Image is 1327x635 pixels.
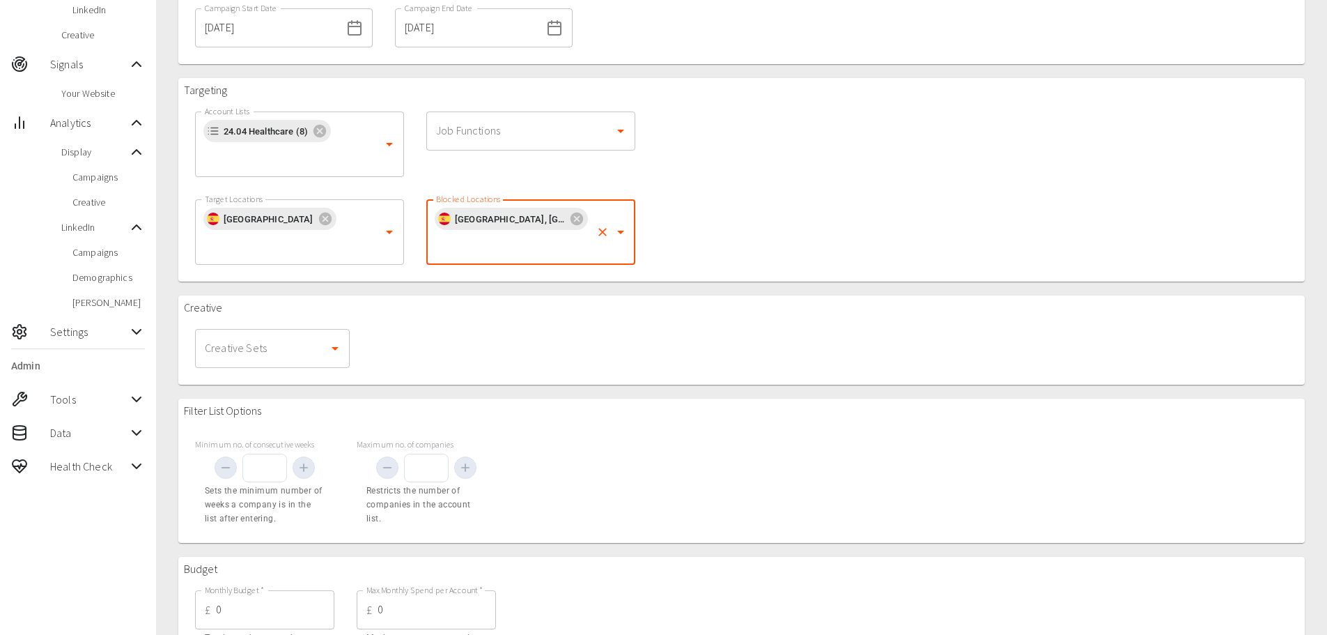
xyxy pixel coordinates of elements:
p: Sets the minimum number of weeks a company is in the list after entering. [205,484,325,526]
button: Open [380,222,399,242]
button: Open [325,339,345,358]
label: Campaign Start Date [205,2,277,14]
img: es [438,213,451,225]
span: Creative [61,28,145,42]
button: Open [611,222,630,242]
span: Tools [50,391,128,408]
span: Display [61,145,128,159]
span: LinkedIn [61,220,128,234]
span: [GEOGRAPHIC_DATA], [GEOGRAPHIC_DATA] [447,211,573,227]
button: Open [611,121,630,141]
button: Clear [593,222,612,242]
p: Restricts the number of companies in the account list. [366,484,486,526]
span: Your Website [61,86,145,100]
label: Campaign End Date [405,2,473,14]
span: [PERSON_NAME] [72,296,145,309]
label: Monthly Budget [205,584,264,596]
label: Blocked Locations [436,193,501,205]
span: Campaigns [72,170,145,184]
p: Minimum no. of consecutive weeks [195,438,334,451]
p: £ [366,602,372,618]
span: 24.04 Healthcare (8) [215,123,316,139]
span: Creative [72,195,145,209]
span: Campaigns [72,245,145,259]
span: Settings [50,323,128,340]
img: es [207,213,219,225]
div: 24.04 Healthcare (8) [203,120,331,142]
button: Open [380,135,399,154]
input: dd/mm/yyyy [195,8,341,47]
label: Account Lists [205,105,249,117]
h3: Filter List Options [184,404,261,418]
p: £ [205,602,210,618]
h3: Budget [184,563,217,576]
span: Health Check [50,458,128,475]
span: Data [50,424,128,441]
label: Target Locations [205,193,263,205]
span: LinkedIn [72,3,145,17]
span: Analytics [50,114,128,131]
h3: Targeting [184,84,227,97]
span: Demographics [72,270,145,284]
label: Max Monthly Spend per Account [366,584,483,596]
p: Maximum no. of companies [357,438,496,451]
div: [GEOGRAPHIC_DATA] [203,208,336,230]
div: [GEOGRAPHIC_DATA], [GEOGRAPHIC_DATA] [435,208,588,230]
span: Signals [50,56,128,72]
span: [GEOGRAPHIC_DATA] [215,211,322,227]
input: dd/mm/yyyy [395,8,541,47]
h3: Creative [184,301,222,314]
